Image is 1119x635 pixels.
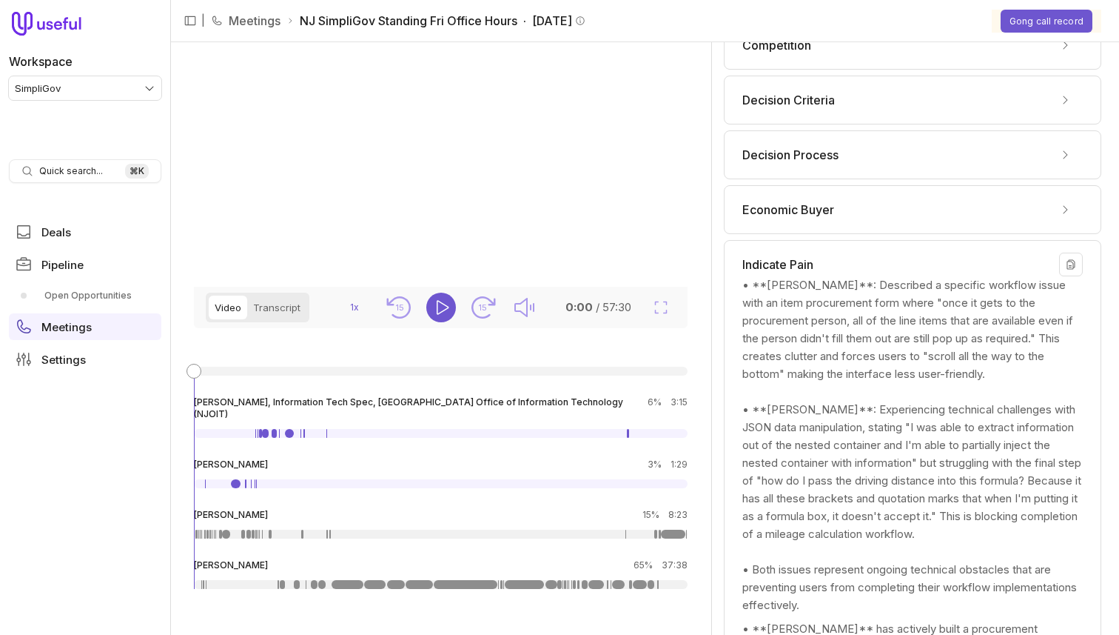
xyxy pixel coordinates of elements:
[194,396,648,420] span: [PERSON_NAME], Information Tech Spec, [GEOGRAPHIC_DATA] Office of Information Technology (NJOIT)
[229,12,280,30] a: Meetings
[9,251,161,278] a: Pipeline
[742,91,835,109] span: Decision Criteria
[194,559,268,571] span: [PERSON_NAME]
[9,53,73,70] label: Workspace
[9,284,161,307] a: Open Opportunities
[395,302,404,313] text: 15
[1001,10,1092,33] button: Gong call record
[742,36,811,54] span: Competition
[532,12,572,30] time: [DATE]
[742,201,834,219] span: Economic Buyer
[662,559,688,571] time: 37:38
[742,146,839,164] span: Decision Process
[385,293,414,322] button: Seek back 15 seconds
[478,302,487,313] text: 15
[41,227,71,238] span: Deals
[468,293,497,322] button: Seek forward 15 seconds
[337,296,373,319] button: 1x
[517,12,532,30] span: ·
[642,509,688,521] div: 15%
[648,459,688,471] div: 3%
[671,459,688,470] time: 1:29
[565,300,593,314] time: 0:00
[9,313,161,340] a: Meetings
[9,219,161,245] a: Deals
[648,396,688,420] div: 6%
[671,396,688,408] time: 3:15
[9,346,161,373] a: Settings
[426,293,456,322] button: Play
[742,276,1083,614] div: • **[PERSON_NAME]**: Described a specific workflow issue with an item procurement form where "onc...
[247,296,306,319] button: Transcript
[509,293,539,322] button: Mute
[742,256,813,273] span: Indicate Pain
[194,459,268,471] span: [PERSON_NAME]
[596,300,599,314] span: /
[201,12,205,30] span: |
[9,284,161,307] div: Pipeline submenu
[602,300,631,314] time: 57:30
[194,509,268,521] span: [PERSON_NAME]
[179,10,201,32] button: Collapse sidebar
[646,293,676,322] button: Fullscreen
[41,322,92,333] span: Meetings
[634,559,688,571] div: 65%
[300,12,585,30] span: NJ SimpliGov Standing Fri Office Hours
[39,165,103,177] span: Quick search...
[668,509,688,520] time: 8:23
[125,164,149,179] kbd: ⌘ K
[41,259,84,270] span: Pipeline
[209,296,247,319] button: Video
[41,354,86,365] span: Settings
